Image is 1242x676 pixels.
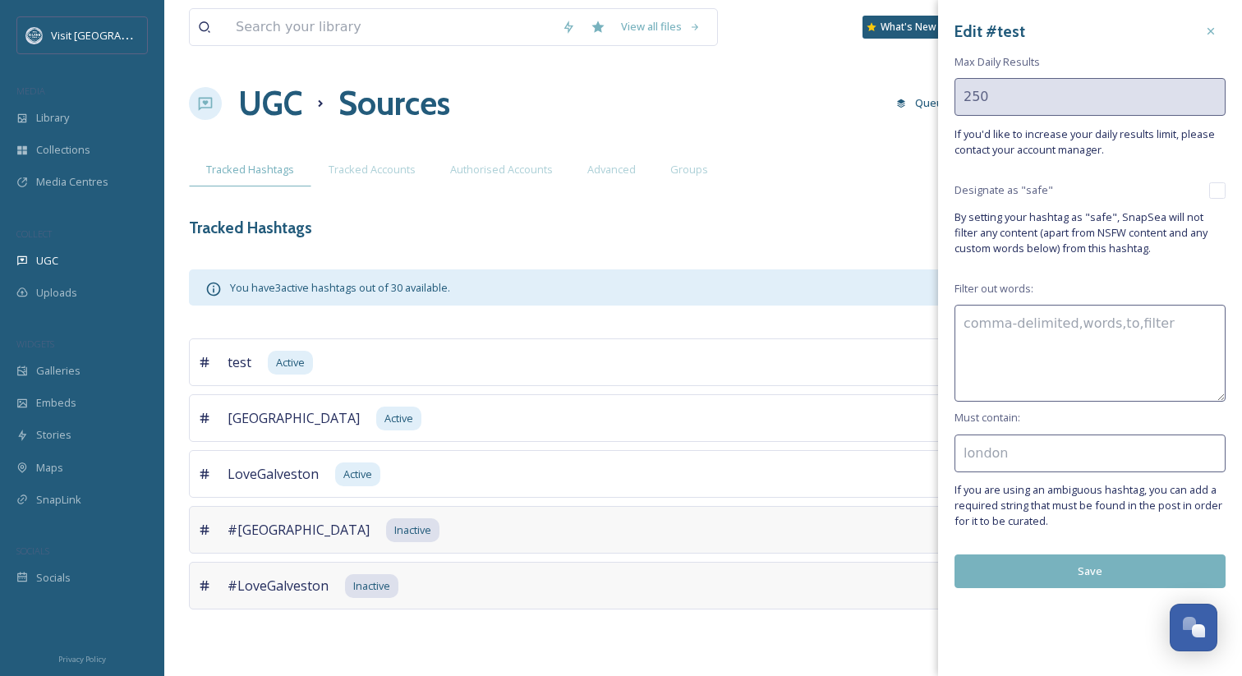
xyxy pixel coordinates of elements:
[36,174,108,190] span: Media Centres
[343,467,372,482] span: Active
[954,54,1040,70] span: Max Daily Results
[450,162,553,177] span: Authorised Accounts
[36,142,90,158] span: Collections
[329,162,416,177] span: Tracked Accounts
[238,79,302,128] a: UGC
[228,520,370,540] span: #[GEOGRAPHIC_DATA]
[58,654,106,665] span: Privacy Policy
[26,27,43,44] img: logo.png
[954,554,1226,588] button: Save
[954,209,1226,257] span: By setting your hashtag as "safe", SnapSea will not filter any content (apart from NSFW content a...
[954,20,1025,44] h3: Edit # test
[228,9,554,45] input: Search your library
[228,464,319,484] span: LoveGalveston
[36,460,63,476] span: Maps
[58,648,106,668] a: Privacy Policy
[16,228,52,240] span: COLLECT
[16,545,49,557] span: SOCIALS
[954,182,1053,198] span: Designate as "safe"
[954,126,1226,158] span: If you'd like to increase your daily results limit, please contact your account manager.
[1170,604,1217,651] button: Open Chat
[862,16,945,39] a: What's New
[36,363,80,379] span: Galleries
[888,87,973,119] a: Queued
[16,338,54,350] span: WIDGETS
[36,395,76,411] span: Embeds
[954,482,1226,530] span: If you are using an ambiguous hashtag, you can add a required string that must be found in the po...
[394,522,431,538] span: Inactive
[338,79,450,128] h1: Sources
[51,27,178,43] span: Visit [GEOGRAPHIC_DATA]
[613,11,709,43] a: View all files
[36,110,69,126] span: Library
[954,281,1033,297] span: Filter out words:
[228,352,251,372] span: test
[954,410,1020,425] span: Must contain:
[228,576,329,596] span: #LoveGalveston
[276,355,305,370] span: Active
[36,427,71,443] span: Stories
[888,87,964,119] button: Queued
[36,492,81,508] span: SnapLink
[36,253,58,269] span: UGC
[353,578,390,594] span: Inactive
[384,411,413,426] span: Active
[206,162,294,177] span: Tracked Hashtags
[954,435,1226,472] input: london
[36,285,77,301] span: Uploads
[36,570,71,586] span: Socials
[16,85,45,97] span: MEDIA
[228,408,360,428] span: [GEOGRAPHIC_DATA]
[587,162,636,177] span: Advanced
[189,216,312,240] h3: Tracked Hashtags
[670,162,708,177] span: Groups
[230,280,450,295] span: You have 3 active hashtags out of 30 available.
